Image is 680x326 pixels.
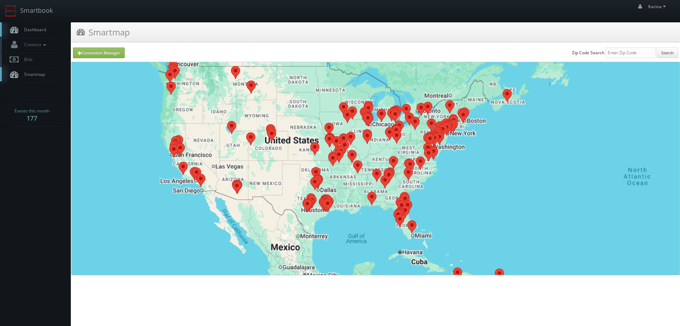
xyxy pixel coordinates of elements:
[572,50,605,56] label: Zip Code Search
[657,48,678,58] button: Search
[606,48,656,58] input: Enter Zip Code
[21,42,48,48] span: Contacts
[73,48,125,58] a: Connection Manager
[5,5,17,17] img: smartbook-logo.png
[648,4,668,10] span: Karina
[76,26,130,38] h3: Smartmap
[21,27,46,33] span: Dashboard
[27,114,37,122] strong: 177
[21,56,33,62] span: Bids
[15,107,50,115] span: Events this month
[21,71,45,77] span: Smartmap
